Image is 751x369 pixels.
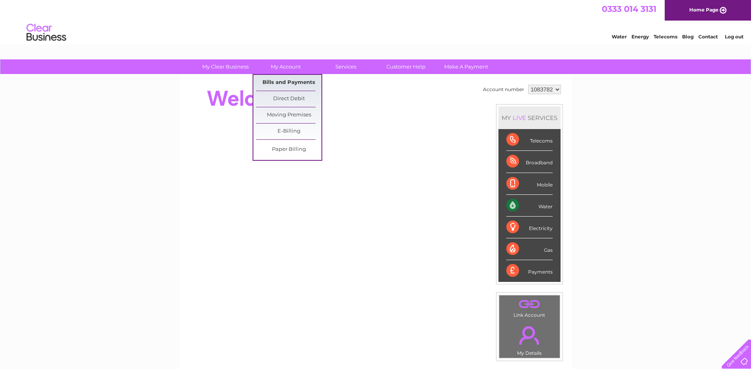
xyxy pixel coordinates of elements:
[189,4,563,38] div: Clear Business is a trading name of Verastar Limited (registered in [GEOGRAPHIC_DATA] No. 3667643...
[481,83,526,96] td: Account number
[506,151,553,173] div: Broadband
[501,297,558,311] a: .
[506,238,553,260] div: Gas
[506,173,553,195] div: Mobile
[698,34,718,40] a: Contact
[506,129,553,151] div: Telecoms
[654,34,677,40] a: Telecoms
[256,142,321,158] a: Paper Billing
[256,75,321,91] a: Bills and Payments
[506,217,553,238] div: Electricity
[725,34,743,40] a: Log out
[498,107,561,129] div: MY SERVICES
[313,59,378,74] a: Services
[631,34,649,40] a: Energy
[256,107,321,123] a: Moving Premises
[506,195,553,217] div: Water
[373,59,439,74] a: Customer Help
[511,114,528,122] div: LIVE
[193,59,258,74] a: My Clear Business
[499,295,560,320] td: Link Account
[499,320,560,358] td: My Details
[612,34,627,40] a: Water
[26,21,67,45] img: logo.png
[682,34,694,40] a: Blog
[501,321,558,349] a: .
[506,260,553,282] div: Payments
[256,124,321,139] a: E-Billing
[253,59,318,74] a: My Account
[433,59,499,74] a: Make A Payment
[256,91,321,107] a: Direct Debit
[602,4,656,14] a: 0333 014 3131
